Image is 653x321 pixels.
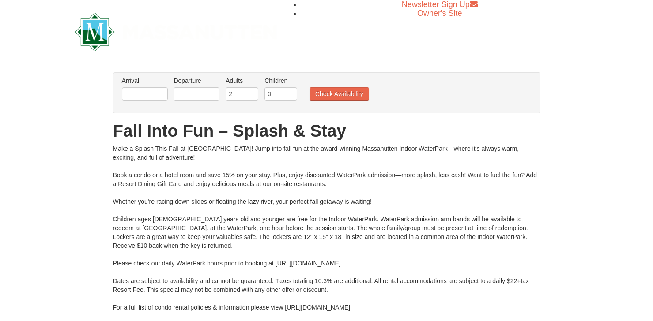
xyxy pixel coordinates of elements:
label: Arrival [122,76,168,85]
img: Massanutten Resort Logo [75,13,277,51]
a: Owner's Site [417,9,462,18]
h1: Fall Into Fun – Splash & Stay [113,122,540,140]
button: Check Availability [310,87,369,101]
a: Massanutten Resort [75,20,277,41]
label: Children [264,76,297,85]
label: Adults [226,76,258,85]
label: Departure [174,76,219,85]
